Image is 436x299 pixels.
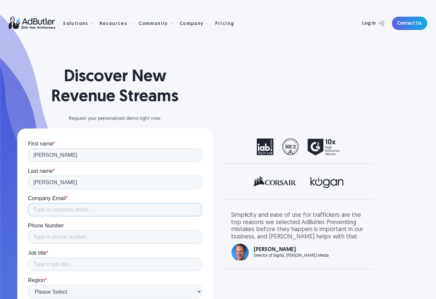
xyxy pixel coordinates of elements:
[254,254,329,258] div: Director of Digital, [PERSON_NAME] Media
[231,176,365,189] div: 2 of 3
[180,13,214,34] div: Company
[215,20,240,26] a: Pricing
[215,22,234,26] div: Pricing
[345,17,388,30] a: Log In
[231,176,258,191] div: previous slide
[339,139,365,155] div: next slide
[231,212,365,261] div: 2 of 3
[231,176,365,191] div: carousel
[139,22,168,26] div: Community
[392,17,427,30] a: Contact Us
[254,247,329,252] div: [PERSON_NAME]
[17,117,213,121] div: Request your personalized demo right now.
[231,139,365,155] div: 1 of 2
[180,22,204,26] div: Company
[231,212,258,261] div: previous slide
[231,212,365,240] div: Simplicity and ease of use for traffickers are the top reasons we selected AdButler. Preventing m...
[63,13,98,34] div: Solutions
[63,22,88,26] div: Solutions
[231,212,365,261] div: carousel
[17,67,213,107] h1: Discover New Revenue Streams
[100,22,128,26] div: Resources
[231,139,365,155] div: carousel
[100,13,138,34] div: Resources
[339,176,365,191] div: next slide
[339,212,365,261] div: next slide
[139,13,178,34] div: Community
